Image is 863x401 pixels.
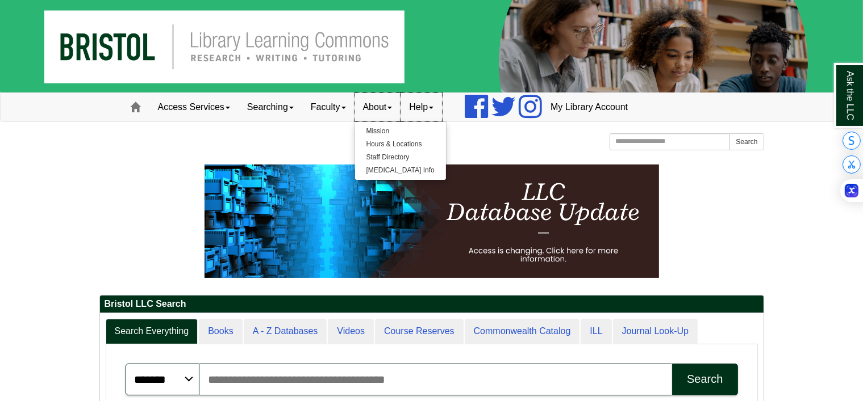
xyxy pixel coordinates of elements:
[672,364,737,395] button: Search
[687,373,723,386] div: Search
[401,93,442,121] a: Help
[244,319,327,344] a: A - Z Databases
[729,133,764,150] button: Search
[239,93,302,121] a: Searching
[149,93,239,121] a: Access Services
[355,125,446,138] a: Mission
[100,296,764,313] h2: Bristol LLC Search
[205,164,659,278] img: HTML tutorial
[613,319,698,344] a: Journal Look-Up
[465,319,580,344] a: Commonwealth Catalog
[328,319,374,344] a: Videos
[542,93,636,121] a: My Library Account
[355,93,401,121] a: About
[355,138,446,151] a: Hours & Locations
[581,319,611,344] a: ILL
[375,319,464,344] a: Course Reserves
[199,319,242,344] a: Books
[302,93,355,121] a: Faculty
[106,319,198,344] a: Search Everything
[355,164,446,177] a: [MEDICAL_DATA] Info
[355,151,446,164] a: Staff Directory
